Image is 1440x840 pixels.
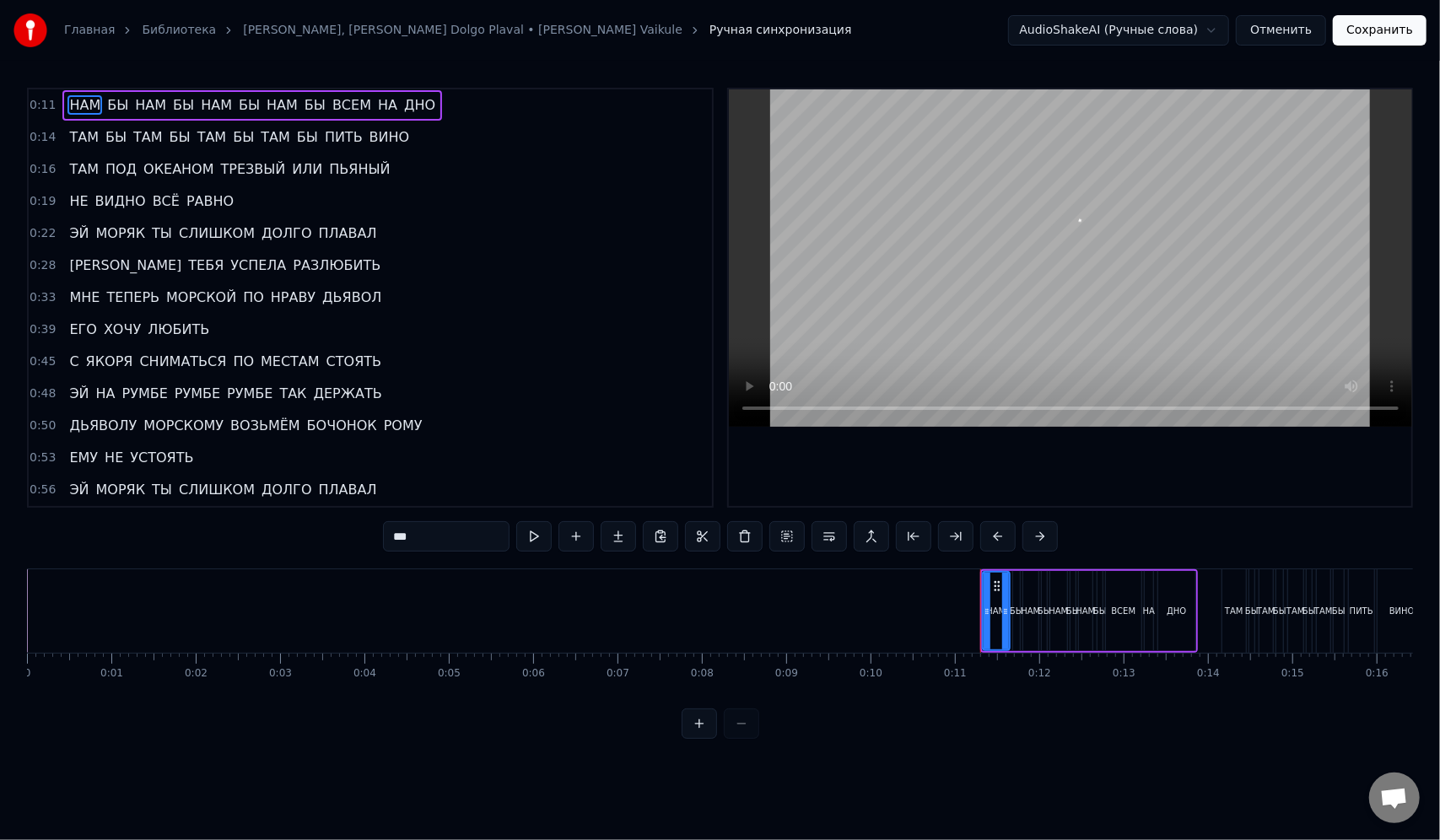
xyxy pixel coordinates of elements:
span: ЭЙ [67,223,90,243]
span: НАМ [67,95,102,115]
div: БЫ [1038,605,1051,617]
div: НАМ [1049,605,1068,617]
span: 0:39 [30,321,56,338]
span: МНЕ [67,288,101,307]
span: ТАМ [67,159,100,179]
a: Главная [64,22,115,39]
div: НАМ [986,605,1006,617]
span: НА [376,95,399,115]
div: 0:08 [691,667,714,681]
span: РУМБЕ [121,384,170,403]
span: СЛИШКОМ [177,480,256,499]
span: С [67,352,80,371]
div: 0:04 [353,667,376,681]
span: БОЧОНОК [305,416,379,435]
div: БЫ [1273,605,1286,617]
span: ДЕРЖАТЬ [312,384,384,403]
div: БЫ [1093,605,1107,617]
span: Ручная синхронизация [709,22,852,39]
div: 0:02 [185,667,208,681]
div: НА [1143,605,1155,617]
span: 0:56 [30,482,56,498]
span: ОКЕАНОМ [142,159,215,179]
span: МОРЯК [94,223,148,243]
span: БЫ [168,127,192,147]
div: НАМ [1021,605,1040,617]
span: МОРЯК [94,480,148,499]
span: РУМБЕ [225,384,274,403]
span: УСПЕЛА [229,256,288,275]
div: ВСЕМ [1112,605,1136,617]
a: Библиотека [142,22,216,39]
span: 0:16 [30,161,56,178]
div: 0:09 [775,667,798,681]
span: МОРСКОМУ [142,416,225,435]
span: ЭЙ [67,480,90,499]
span: СТОЯТЬ [325,352,383,371]
div: ТАМ [1257,605,1276,617]
div: 0:07 [607,667,629,681]
span: БЫ [231,127,256,147]
span: 0:45 [30,353,56,370]
div: 0:15 [1281,667,1304,681]
span: ТЕПЕРЬ [105,288,161,307]
span: ТРЕЗВЫЙ [219,159,288,179]
span: ВИДНО [94,191,148,211]
span: ДОЛГО [260,480,313,499]
span: 0:22 [30,225,56,242]
span: ИЛИ [290,159,324,179]
span: СНИМАТЬСЯ [138,352,228,371]
span: ДНО [402,95,437,115]
span: ДОЛГО [260,223,313,243]
span: ТЫ [150,223,174,243]
div: 0 [24,667,31,681]
span: ВОЗЬМЁМ [229,416,302,435]
div: БЫ [1066,605,1080,617]
span: ДЬЯВОЛ [321,288,383,307]
span: БЫ [104,127,128,147]
div: БЫ [1010,605,1023,617]
span: 0:33 [30,289,56,306]
button: Сохранить [1333,15,1427,46]
div: 0:01 [100,667,123,681]
span: 0:19 [30,193,56,210]
span: РАВНО [185,191,235,211]
div: ТАМ [1286,605,1305,617]
span: НЕ [67,191,89,211]
div: ТАМ [1314,605,1333,617]
span: НАМ [265,95,299,115]
span: ВСЕМ [331,95,373,115]
div: 0:14 [1197,667,1220,681]
span: РАЗЛЮБИТЬ [291,256,382,275]
nav: breadcrumb [64,22,852,39]
span: 0:14 [30,129,56,146]
span: БЫ [171,95,196,115]
span: БЫ [295,127,320,147]
a: Открытый чат [1369,773,1420,823]
span: ТАК [278,384,308,403]
div: 0:03 [269,667,292,681]
span: ТАМ [259,127,292,147]
span: 0:50 [30,417,56,434]
span: НАМ [199,95,234,115]
div: ДНО [1167,605,1186,617]
span: ЯКОРЯ [84,352,135,371]
span: ТЕБЯ [186,256,225,275]
span: ТАМ [67,127,100,147]
span: МЕСТАМ [259,352,321,371]
span: УСТОЯТЬ [128,448,195,467]
span: ПЛАВАЛ [317,223,379,243]
span: 0:11 [30,97,56,114]
span: ПЛАВАЛ [317,480,379,499]
span: ТАМ [196,127,229,147]
span: 0:28 [30,257,56,274]
span: ТЫ [150,480,174,499]
span: ВСЁ [151,191,181,211]
div: НАМ [1076,605,1095,617]
a: [PERSON_NAME], [PERSON_NAME] Dolgo Plaval • [PERSON_NAME] Vaikule [243,22,682,39]
span: ВИНО [368,127,412,147]
span: ЕМУ [67,448,100,467]
span: ЛЮБИТЬ [146,320,211,339]
span: [PERSON_NAME] [67,256,183,275]
span: ЭЙ [67,384,90,403]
